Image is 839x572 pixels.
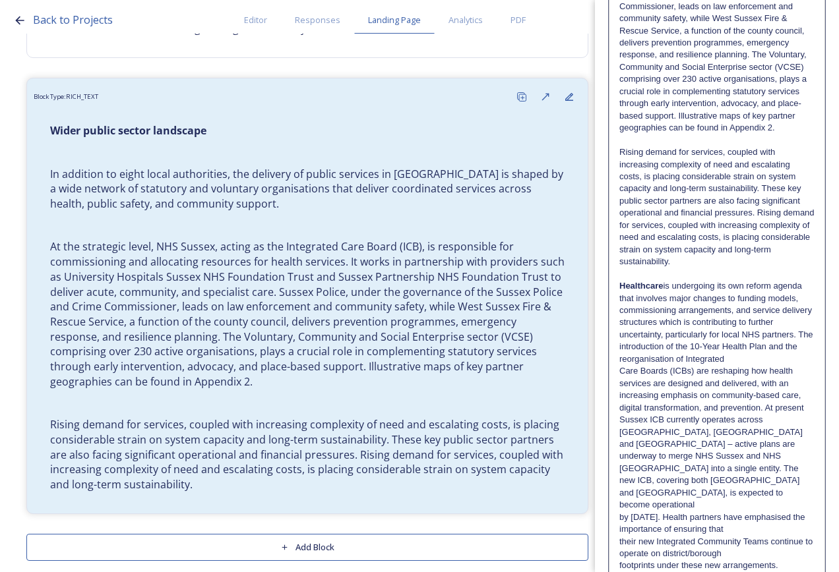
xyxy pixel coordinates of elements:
strong: Healthcare [619,281,663,291]
p: by [DATE]. Health partners have emphasised the importance of ensuring that [619,511,815,536]
p: At the strategic level, NHS Sussex, acting as the Integrated Care Board (ICB), is responsible for... [50,239,565,389]
button: Add Block [26,534,588,561]
span: PDF [511,14,526,26]
span: Back to Projects [33,13,113,27]
p: Rising demand for services, coupled with increasing complexity of need and escalating costs, is p... [50,417,565,492]
strong: Wider public sector landscape [50,123,206,138]
p: footprints under these new arrangements. [619,559,815,571]
span: Landing Page [368,14,421,26]
span: Responses [295,14,340,26]
p: is undergoing its own reform agenda that involves major changes to funding models, commissioning ... [619,280,815,365]
span: Block Type: RICH_TEXT [34,92,98,101]
span: Analytics [449,14,483,26]
p: Care Boards (ICBs) are reshaping how health services are designed and delivered, with an increasi... [619,365,815,511]
span: Editor [244,14,267,26]
p: their new Integrated Community Teams continue to operate on district/borough [619,536,815,560]
p: In addition to eight local authorities, the delivery of public services in [GEOGRAPHIC_DATA] is s... [50,167,565,212]
p: Rising demand for services, coupled with increasing complexity of need and escalating costs, is p... [619,146,815,268]
a: Back to Projects [33,12,113,28]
